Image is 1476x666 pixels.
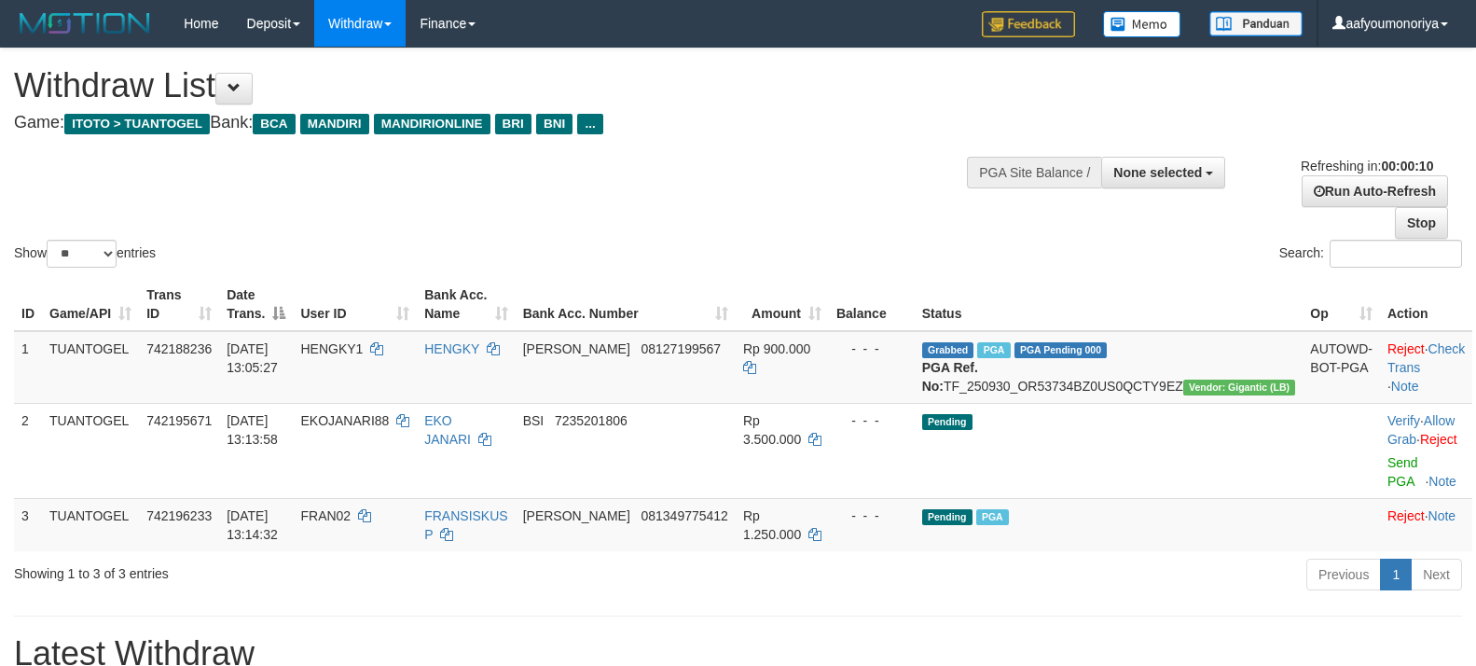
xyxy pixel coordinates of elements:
span: PGA Pending [1014,342,1108,358]
span: [DATE] 13:13:58 [227,413,278,447]
input: Search: [1330,240,1462,268]
a: Note [1428,508,1456,523]
span: EKOJANARI88 [300,413,389,428]
img: Button%20Memo.svg [1103,11,1181,37]
span: [PERSON_NAME] [523,508,630,523]
button: None selected [1101,157,1225,188]
td: TF_250930_OR53734BZ0US0QCTY9EZ [915,331,1304,404]
a: Send PGA [1387,455,1418,489]
a: Next [1411,559,1462,590]
div: - - - [836,506,907,525]
td: · [1380,498,1472,551]
img: MOTION_logo.png [14,9,156,37]
div: PGA Site Balance / [967,157,1101,188]
span: MANDIRI [300,114,369,134]
td: TUANTOGEL [42,403,139,498]
label: Show entries [14,240,156,268]
th: Action [1380,278,1472,331]
span: Rp 1.250.000 [743,508,801,542]
span: None selected [1113,165,1202,180]
span: BRI [495,114,531,134]
a: Note [1391,379,1419,394]
td: AUTOWD-BOT-PGA [1303,331,1380,404]
th: Date Trans.: activate to sort column descending [219,278,293,331]
span: 742195671 [146,413,212,428]
a: Allow Grab [1387,413,1455,447]
td: 1 [14,331,42,404]
a: Reject [1387,341,1425,356]
div: Showing 1 to 3 of 3 entries [14,557,601,583]
span: Grabbed [922,342,974,358]
th: User ID: activate to sort column ascending [293,278,417,331]
span: Rp 900.000 [743,341,810,356]
td: TUANTOGEL [42,331,139,404]
td: 2 [14,403,42,498]
span: ITOTO > TUANTOGEL [64,114,210,134]
a: Verify [1387,413,1420,428]
span: [DATE] 13:14:32 [227,508,278,542]
span: Pending [922,414,973,430]
span: Pending [922,509,973,525]
a: EKO JANARI [424,413,471,447]
th: Status [915,278,1304,331]
a: Reject [1387,508,1425,523]
th: Amount: activate to sort column ascending [736,278,829,331]
b: PGA Ref. No: [922,360,978,394]
select: Showentries [47,240,117,268]
a: 1 [1380,559,1412,590]
span: [PERSON_NAME] [523,341,630,356]
span: BNI [536,114,572,134]
span: FRAN02 [300,508,351,523]
span: [DATE] 13:05:27 [227,341,278,375]
th: Bank Acc. Name: activate to sort column ascending [417,278,515,331]
span: 742188236 [146,341,212,356]
span: Marked by aafdream [976,509,1009,525]
th: ID [14,278,42,331]
h4: Game: Bank: [14,114,965,132]
a: Reject [1420,432,1457,447]
a: Previous [1306,559,1381,590]
span: HENGKY1 [300,341,363,356]
span: Copy 7235201806 to clipboard [555,413,628,428]
th: Op: activate to sort column ascending [1303,278,1380,331]
a: Note [1428,474,1456,489]
span: · [1387,413,1455,447]
a: Stop [1395,207,1448,239]
td: · · [1380,331,1472,404]
div: - - - [836,411,907,430]
span: Rp 3.500.000 [743,413,801,447]
th: Trans ID: activate to sort column ascending [139,278,219,331]
label: Search: [1279,240,1462,268]
td: 3 [14,498,42,551]
span: MANDIRIONLINE [374,114,490,134]
h1: Withdraw List [14,67,965,104]
td: · · [1380,403,1472,498]
span: Marked by aafGavi [977,342,1010,358]
span: Copy 081349775412 to clipboard [641,508,727,523]
span: Copy 08127199567 to clipboard [641,341,721,356]
img: panduan.png [1209,11,1303,36]
a: Check Trans [1387,341,1465,375]
a: Run Auto-Refresh [1302,175,1448,207]
img: Feedback.jpg [982,11,1075,37]
a: HENGKY [424,341,479,356]
td: TUANTOGEL [42,498,139,551]
span: ... [577,114,602,134]
span: BSI [523,413,545,428]
span: 742196233 [146,508,212,523]
span: BCA [253,114,295,134]
th: Balance [829,278,915,331]
span: Vendor URL: https://dashboard.q2checkout.com/secure [1183,380,1296,395]
th: Bank Acc. Number: activate to sort column ascending [516,278,736,331]
a: FRANSISKUS P [424,508,507,542]
th: Game/API: activate to sort column ascending [42,278,139,331]
span: Refreshing in: [1301,159,1433,173]
strong: 00:00:10 [1381,159,1433,173]
div: - - - [836,340,907,358]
